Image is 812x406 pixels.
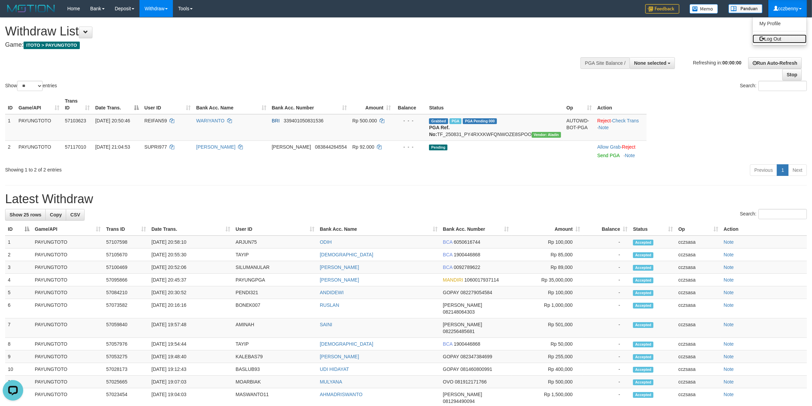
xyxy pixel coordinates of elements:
a: Next [788,164,807,176]
span: · [597,144,622,150]
a: [PERSON_NAME] [320,277,359,283]
span: ITOTO > PAYUNGTOTO [24,42,80,49]
td: - [583,249,630,261]
td: ARJUN75 [233,236,317,249]
a: Show 25 rows [5,209,46,221]
td: [DATE] 20:55:30 [149,249,233,261]
th: ID [5,95,16,114]
span: Rp 92.000 [352,144,374,150]
h4: Game: [5,42,534,48]
td: [DATE] 20:52:06 [149,261,233,274]
td: · · [594,114,647,141]
td: cczsasa [676,261,721,274]
a: Note [724,277,734,283]
a: [PERSON_NAME] [320,354,359,359]
td: cczsasa [676,376,721,388]
td: [DATE] 20:30:52 [149,286,233,299]
th: Action [721,223,807,236]
td: PAYUNGTOTO [32,286,103,299]
td: 5 [5,286,32,299]
span: Copy 1060017937114 to clipboard [464,277,499,283]
img: Feedback.jpg [645,4,679,14]
td: cczsasa [676,363,721,376]
a: Note [724,265,734,270]
a: My Profile [753,19,807,28]
span: Accepted [633,303,653,309]
div: - - - [396,117,424,124]
a: Note [625,153,635,158]
a: [DEMOGRAPHIC_DATA] [320,341,373,347]
a: AHMADRISWANTO [320,392,363,397]
td: [DATE] 19:57:48 [149,318,233,338]
td: Rp 35,000,000 [512,274,583,286]
td: SILUMANULAR [233,261,317,274]
td: 8 [5,338,32,350]
a: Note [724,290,734,295]
td: [DATE] 20:58:10 [149,236,233,249]
td: 6 [5,299,32,318]
td: - [583,338,630,350]
button: None selected [630,57,675,69]
td: - [583,376,630,388]
h1: Latest Withdraw [5,192,807,206]
span: OVO [443,379,454,385]
label: Search: [740,209,807,219]
td: [DATE] 20:45:37 [149,274,233,286]
img: MOTION_logo.png [5,3,57,14]
td: PAYUNGTOTO [32,299,103,318]
a: UDI HIDAYAT [320,366,349,372]
td: cczsasa [676,274,721,286]
span: REIFAN59 [144,118,167,123]
a: Log Out [753,34,807,43]
td: TF_250831_PY4RXXKWFQNWOZE8SPOO [426,114,564,141]
span: Copy 1900446868 to clipboard [454,341,481,347]
span: [DATE] 20:50:46 [95,118,130,123]
td: cczsasa [676,299,721,318]
td: [DATE] 20:16:16 [149,299,233,318]
th: User ID: activate to sort column ascending [233,223,317,236]
span: [PERSON_NAME] [443,302,482,308]
label: Show entries [5,81,57,91]
span: Accepted [633,379,653,385]
th: Op: activate to sort column ascending [564,95,594,114]
td: 2 [5,249,32,261]
td: PAYUNGPGA [233,274,317,286]
td: - [583,363,630,376]
td: cczsasa [676,318,721,338]
a: Note [724,302,734,308]
td: PAYUNGTOTO [16,114,62,141]
a: Note [724,366,734,372]
span: SUPRI977 [144,144,167,150]
span: None selected [634,60,666,66]
a: Note [724,354,734,359]
span: Copy 082347384699 to clipboard [460,354,492,359]
span: GOPAY [443,366,459,372]
span: Refreshing in: [693,60,741,65]
span: Copy 081294490094 to clipboard [443,399,475,404]
a: ANDIDEWI [320,290,344,295]
td: Rp 100,000 [512,286,583,299]
span: BCA [443,252,453,257]
span: Accepted [633,252,653,258]
th: Trans ID: activate to sort column ascending [103,223,149,236]
td: BASLUB93 [233,363,317,376]
td: [DATE] 19:12:43 [149,363,233,376]
span: [PERSON_NAME] [272,144,311,150]
input: Search: [758,81,807,91]
td: Rp 50,000 [512,338,583,350]
span: CSV [70,212,80,217]
span: Show 25 rows [10,212,41,217]
td: 1 [5,236,32,249]
td: MOARBIAK [233,376,317,388]
span: BCA [443,341,453,347]
a: 1 [777,164,788,176]
td: 57107598 [103,236,149,249]
span: Accepted [633,354,653,360]
span: Rp 500.000 [352,118,377,123]
td: [DATE] 19:54:44 [149,338,233,350]
td: 57100469 [103,261,149,274]
a: Copy [45,209,66,221]
a: Note [724,392,734,397]
td: cczsasa [676,249,721,261]
span: Copy 0092789622 to clipboard [454,265,481,270]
